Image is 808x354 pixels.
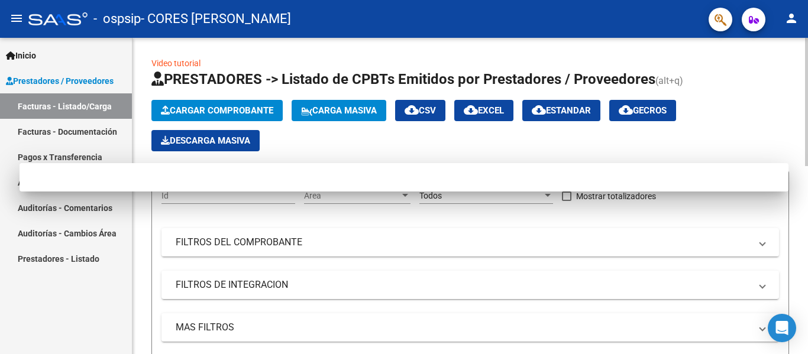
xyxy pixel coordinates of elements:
mat-icon: person [784,11,799,25]
mat-icon: cloud_download [464,103,478,117]
app-download-masive: Descarga masiva de comprobantes (adjuntos) [151,130,260,151]
mat-icon: cloud_download [405,103,419,117]
span: - CORES [PERSON_NAME] [141,6,291,32]
span: - ospsip [93,6,141,32]
span: CSV [405,105,436,116]
span: (alt+q) [655,75,683,86]
span: Inicio [6,49,36,62]
mat-panel-title: FILTROS DE INTEGRACION [176,278,751,291]
mat-panel-title: MAS FILTROS [176,321,751,334]
div: Open Intercom Messenger [768,314,796,342]
span: Area [304,191,400,201]
a: Video tutorial [151,59,201,68]
span: Descarga Masiva [161,135,250,146]
span: Mostrar totalizadores [576,189,656,203]
span: Todos [419,191,442,200]
h3: Filtros [161,161,202,178]
mat-panel-title: FILTROS DEL COMPROBANTE [176,236,751,249]
span: EXCEL [464,105,504,116]
span: Prestadores / Proveedores [6,74,114,87]
mat-icon: cloud_download [532,103,546,117]
span: PRESTADORES -> Listado de CPBTs Emitidos por Prestadores / Proveedores [151,71,655,87]
mat-icon: menu [9,11,24,25]
mat-icon: cloud_download [619,103,633,117]
span: Estandar [532,105,591,116]
span: Cargar Comprobante [161,105,273,116]
span: Carga Masiva [301,105,377,116]
span: Gecros [619,105,667,116]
